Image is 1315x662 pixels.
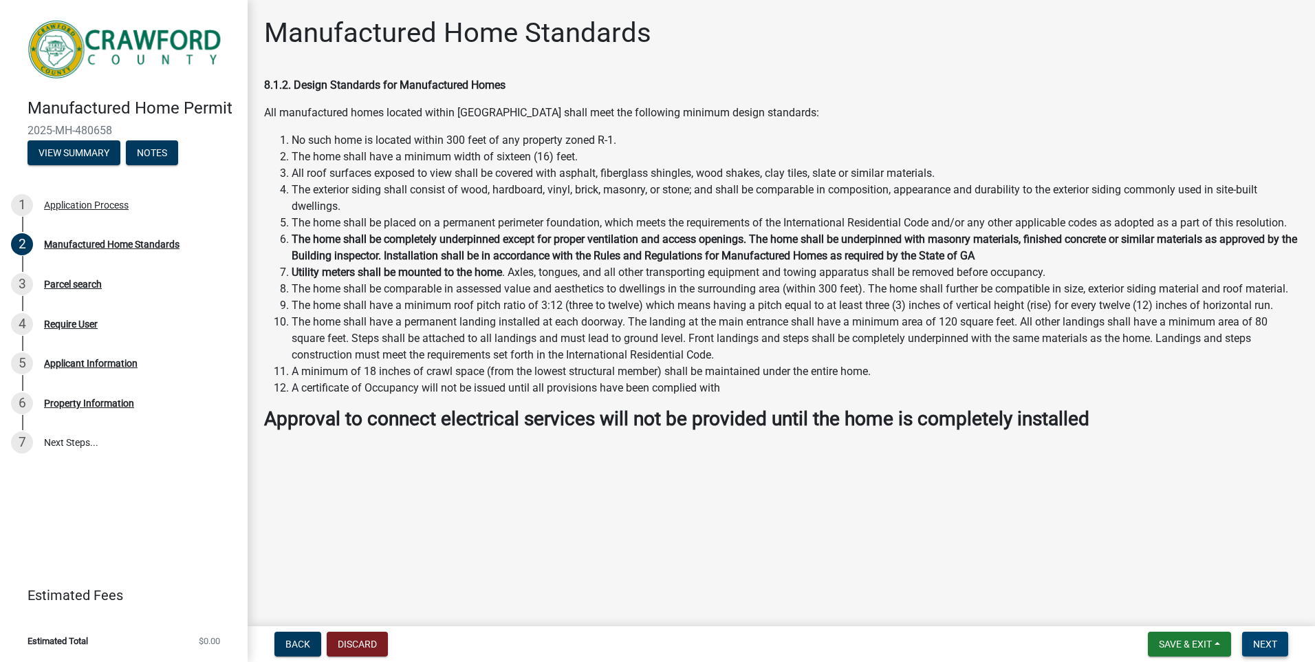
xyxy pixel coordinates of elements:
[126,148,178,159] wm-modal-confirm: Notes
[44,279,102,289] div: Parcel search
[28,98,237,118] h4: Manufactured Home Permit
[264,78,506,92] strong: 8.1.2. Design Standards for Manufactured Homes
[11,431,33,453] div: 7
[11,194,33,216] div: 1
[292,314,1298,363] li: The home shall have a permanent landing installed at each doorway. The landing at the main entran...
[292,363,1298,380] li: A minimum of 18 inches of crawl space (from the lowest structural member) shall be maintained und...
[292,281,1298,297] li: The home shall be comparable in assessed value and aesthetics to dwellings in the surrounding are...
[274,632,321,656] button: Back
[327,632,388,656] button: Discard
[292,182,1298,215] li: The exterior siding shall consist of wood, hardboard, vinyl, brick, masonry, or stone; and shall ...
[1159,639,1212,650] span: Save & Exit
[28,124,220,137] span: 2025-MH-480658
[264,407,1089,430] strong: Approval to connect electrical services will not be provided until the home is completely installed
[44,319,98,329] div: Require User
[292,215,1298,231] li: The home shall be placed on a permanent perimeter foundation, which meets the requirements of the...
[126,140,178,165] button: Notes
[1242,632,1288,656] button: Next
[292,165,1298,182] li: All roof surfaces exposed to view shall be covered with asphalt, fiberglass shingles, wood shakes...
[292,149,1298,165] li: The home shall have a minimum width of sixteen (16) feet.
[11,233,33,255] div: 2
[28,14,226,84] img: Crawford County, Georgia
[264,17,651,50] h1: Manufactured Home Standards
[264,105,1298,121] p: All manufactured homes located within [GEOGRAPHIC_DATA] shall meet the following minimum design s...
[285,639,310,650] span: Back
[292,380,1298,396] li: A certificate of Occupancy will not be issued until all provisions have been complied with
[292,264,1298,281] li: . Axles, tongues, and all other transporting equipment and towing apparatus shall be removed befo...
[292,297,1298,314] li: The home shall have a minimum roof pitch ratio of 3:12 (three to twelve) which means having a pit...
[11,313,33,335] div: 4
[11,273,33,295] div: 3
[11,581,226,609] a: Estimated Fees
[44,200,129,210] div: Application Process
[292,132,1298,149] li: No such home is located within 300 feet of any property zoned R-1.
[1253,639,1277,650] span: Next
[28,148,120,159] wm-modal-confirm: Summary
[1148,632,1231,656] button: Save & Exit
[44,359,138,368] div: Applicant Information
[44,239,180,249] div: Manufactured Home Standards
[44,398,134,408] div: Property Information
[292,266,502,279] strong: Utility meters shall be mounted to the home
[28,637,88,645] span: Estimated Total
[292,233,1297,262] strong: The home shall be completely underpinned except for proper ventilation and access openings. The h...
[11,352,33,374] div: 5
[28,140,120,165] button: View Summary
[199,637,220,645] span: $0.00
[11,392,33,414] div: 6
